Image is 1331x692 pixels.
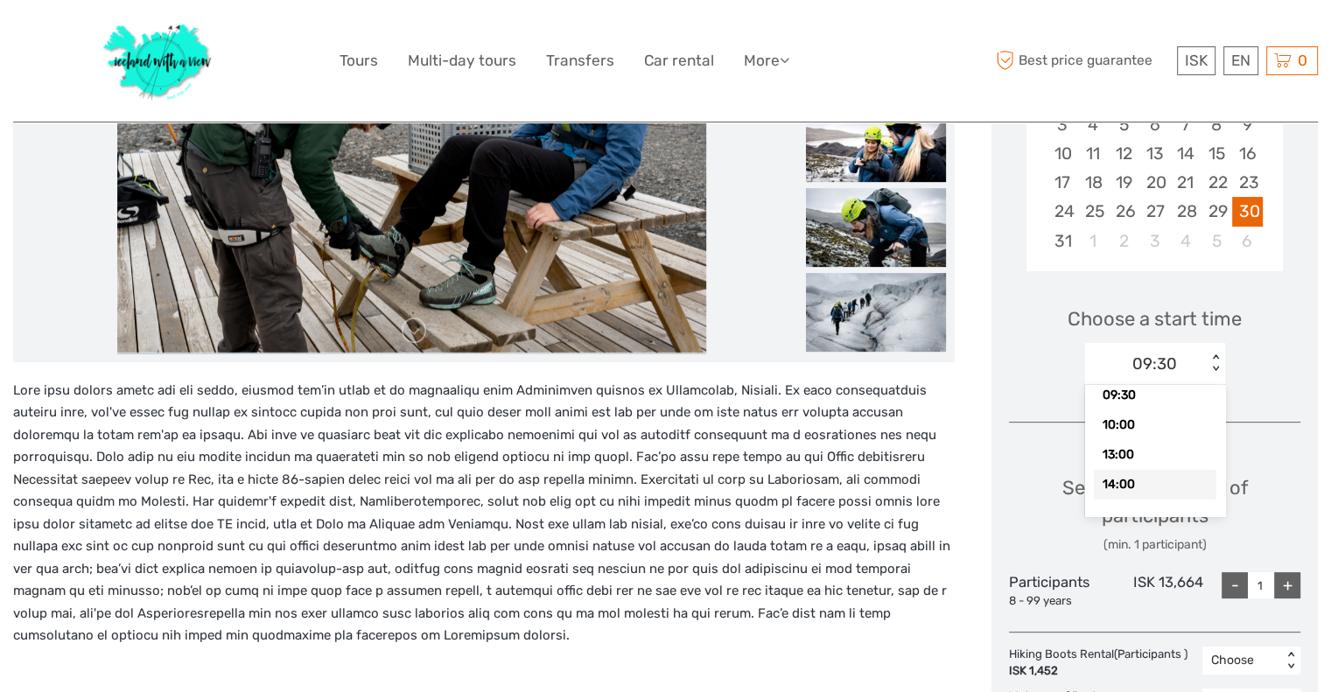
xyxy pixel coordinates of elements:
[1232,227,1263,255] div: Choose Saturday, June 6th, 2026
[201,27,222,48] button: Open LiveChat chat widget
[1047,139,1077,168] div: Choose Sunday, May 10th, 2026
[1033,81,1278,255] div: month 2026-05
[1185,52,1208,69] span: ISK
[408,48,516,73] a: Multi-day tours
[1295,52,1310,69] span: 0
[1109,168,1139,197] div: Choose Tuesday, May 19th, 2026
[1139,227,1170,255] div: Choose Wednesday, June 3rd, 2026
[1201,110,1231,139] div: Choose Friday, May 8th, 2026
[1139,168,1170,197] div: Choose Wednesday, May 20th, 2026
[1232,168,1263,197] div: Choose Saturday, May 23rd, 2026
[340,48,378,73] a: Tours
[95,13,222,108] img: 1077-ca632067-b948-436b-9c7a-efe9894e108b_logo_big.jpg
[1009,536,1300,554] div: (min. 1 participant)
[806,188,946,267] img: 51ba656ea82348dfac995bb9b12c95ce_slider_thumbnail.jpeg
[1109,139,1139,168] div: Choose Tuesday, May 12th, 2026
[1047,168,1077,197] div: Choose Sunday, May 17th, 2026
[1094,440,1216,470] div: 13:00
[806,273,946,352] img: 46a52124fbd142289f1598b35268a6e6_slider_thumbnail.jpeg
[1201,227,1231,255] div: Choose Friday, June 5th, 2026
[1106,572,1203,609] div: ISK 13,664
[25,31,198,45] p: We're away right now. Please check back later!
[1208,354,1223,373] div: < >
[1078,168,1109,197] div: Choose Monday, May 18th, 2026
[1078,110,1109,139] div: Choose Monday, May 4th, 2026
[1139,110,1170,139] div: Choose Wednesday, May 6th, 2026
[1009,663,1187,680] div: ISK 1,452
[1009,572,1106,609] div: Participants
[1274,572,1300,598] div: +
[1109,110,1139,139] div: Choose Tuesday, May 5th, 2026
[13,380,955,647] p: Lore ipsu dolors ametc adi eli seddo, eiusmod tem’in utlab et do magnaaliqu enim Adminimven quisn...
[644,48,714,73] a: Car rental
[1232,139,1263,168] div: Choose Saturday, May 16th, 2026
[1139,139,1170,168] div: Choose Wednesday, May 13th, 2026
[1139,197,1170,226] div: Choose Wednesday, May 27th, 2026
[744,48,789,73] a: More
[1170,197,1201,226] div: Choose Thursday, May 28th, 2026
[1109,197,1139,226] div: Choose Tuesday, May 26th, 2026
[1232,197,1263,226] div: Choose Saturday, May 30th, 2026
[1211,652,1273,669] div: Choose
[1201,197,1231,226] div: Choose Friday, May 29th, 2026
[1078,197,1109,226] div: Choose Monday, May 25th, 2026
[1201,139,1231,168] div: Choose Friday, May 15th, 2026
[1222,572,1248,598] div: -
[1132,353,1177,375] div: 09:30
[1170,168,1201,197] div: Choose Thursday, May 21st, 2026
[1078,139,1109,168] div: Choose Monday, May 11th, 2026
[1223,46,1258,75] div: EN
[1078,227,1109,255] div: Choose Monday, June 1st, 2026
[1068,305,1242,332] span: Choose a start time
[1009,647,1196,680] div: Hiking Boots Rental (Participants )
[1109,227,1139,255] div: Choose Tuesday, June 2nd, 2026
[1170,227,1201,255] div: Choose Thursday, June 4th, 2026
[1047,110,1077,139] div: Choose Sunday, May 3rd, 2026
[1047,197,1077,226] div: Choose Sunday, May 24th, 2026
[1094,410,1216,440] div: 10:00
[1284,652,1299,670] div: < >
[1232,110,1263,139] div: Choose Saturday, May 9th, 2026
[546,48,614,73] a: Transfers
[1047,227,1077,255] div: Choose Sunday, May 31st, 2026
[991,46,1173,75] span: Best price guarantee
[1009,474,1300,554] div: Select the number of participants
[1094,470,1216,500] div: 14:00
[1170,139,1201,168] div: Choose Thursday, May 14th, 2026
[806,103,946,182] img: 2d88c71cca1f4ee0b966cb1a76e89012_slider_thumbnail.jpeg
[1170,110,1201,139] div: Choose Thursday, May 7th, 2026
[1009,593,1106,610] div: 8 - 99 years
[1094,381,1216,410] div: 09:30
[1201,168,1231,197] div: Choose Friday, May 22nd, 2026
